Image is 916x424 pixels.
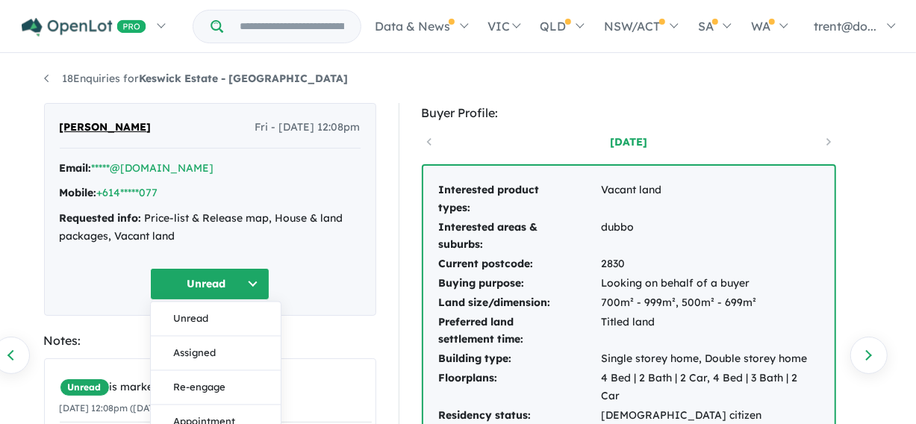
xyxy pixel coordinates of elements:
[151,336,281,370] button: Assigned
[601,274,820,293] td: Looking on behalf of a buyer
[150,268,269,300] button: Unread
[226,10,358,43] input: Try estate name, suburb, builder or developer
[565,134,692,149] a: [DATE]
[60,378,372,396] div: is marked.
[438,274,601,293] td: Buying purpose:
[438,255,601,274] td: Current postcode:
[601,181,820,218] td: Vacant land
[438,181,601,218] td: Interested product types:
[601,293,820,313] td: 700m² - 999m², 500m² - 699m²
[151,302,281,336] button: Unread
[44,72,349,85] a: 18Enquiries forKeswick Estate - [GEOGRAPHIC_DATA]
[601,218,820,255] td: dubbo
[22,18,146,37] img: Openlot PRO Logo White
[60,211,142,225] strong: Requested info:
[601,349,820,369] td: Single storey home, Double storey home
[438,313,601,350] td: Preferred land settlement time:
[151,370,281,405] button: Re-engage
[60,161,92,175] strong: Email:
[438,369,601,406] td: Floorplans:
[601,313,820,350] td: Titled land
[44,331,376,351] div: Notes:
[438,293,601,313] td: Land size/dimension:
[438,349,601,369] td: Building type:
[140,72,349,85] strong: Keswick Estate - [GEOGRAPHIC_DATA]
[814,19,876,34] span: trent@do...
[601,255,820,274] td: 2830
[44,70,873,88] nav: breadcrumb
[601,369,820,406] td: 4 Bed | 2 Bath | 2 Car, 4 Bed | 3 Bath | 2 Car
[422,103,836,123] div: Buyer Profile:
[255,119,361,137] span: Fri - [DATE] 12:08pm
[60,186,97,199] strong: Mobile:
[60,378,110,396] span: Unread
[60,210,361,246] div: Price-list & Release map, House & land packages, Vacant land
[60,402,166,414] small: [DATE] 12:08pm ([DATE])
[438,218,601,255] td: Interested areas & suburbs:
[60,119,152,137] span: [PERSON_NAME]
